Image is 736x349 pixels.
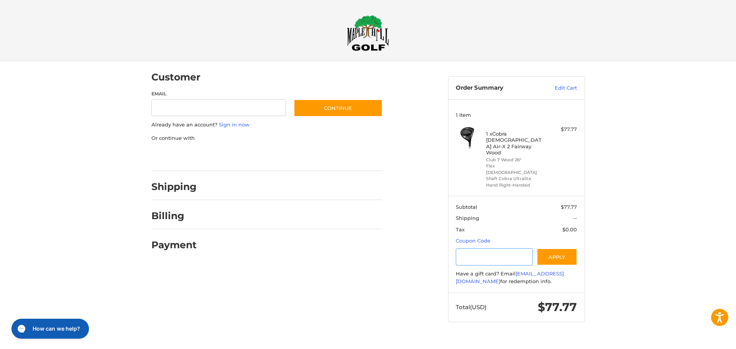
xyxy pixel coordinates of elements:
li: Club 7 Wood 26° [486,157,545,163]
a: Sign in now [219,121,250,128]
h3: 1 Item [456,112,577,118]
iframe: PayPal-venmo [279,149,336,163]
iframe: PayPal-paypal [149,149,206,163]
h2: Customer [151,71,200,83]
h4: 1 x Cobra [DEMOGRAPHIC_DATA] Air-X 2 Fairway Wood [486,131,545,156]
span: Tax [456,226,465,233]
h3: Order Summary [456,84,538,92]
input: Gift Certificate or Coupon Code [456,248,533,265]
img: Maple Hill Golf [347,15,389,51]
span: Total (USD) [456,303,486,311]
a: Coupon Code [456,238,490,244]
div: Have a gift card? Email for redemption info. [456,270,577,285]
button: Continue [294,99,383,117]
span: Shipping [456,215,479,221]
h2: Payment [151,239,197,251]
a: Edit Cart [538,84,577,92]
li: Shaft Cobra Ultralite [486,175,545,182]
li: Flex [DEMOGRAPHIC_DATA] [486,163,545,175]
span: Subtotal [456,204,477,210]
li: Hand Right-Handed [486,182,545,188]
span: -- [573,215,577,221]
label: Email [151,90,286,97]
span: $77.77 [538,300,577,314]
iframe: Gorgias live chat messenger [8,316,91,341]
span: $0.00 [562,226,577,233]
span: $77.77 [561,204,577,210]
p: Or continue with [151,134,383,142]
a: [EMAIL_ADDRESS][DOMAIN_NAME] [456,270,564,284]
h2: Billing [151,210,196,222]
iframe: PayPal-paylater [214,149,271,163]
p: Already have an account? [151,121,383,129]
button: Apply [537,248,577,265]
div: $77.77 [547,126,577,133]
h2: Shipping [151,181,197,193]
